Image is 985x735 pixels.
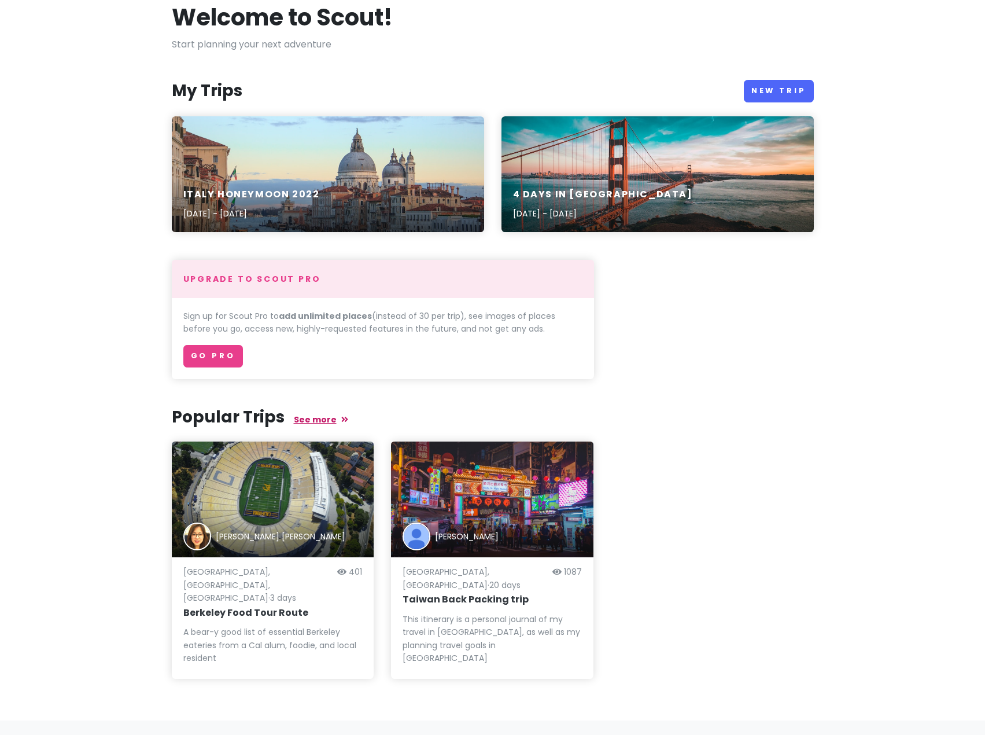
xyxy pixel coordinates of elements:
a: temple entrance with bright lightsTrip author[PERSON_NAME][GEOGRAPHIC_DATA], [GEOGRAPHIC_DATA]·20... [391,442,593,678]
p: [GEOGRAPHIC_DATA], [GEOGRAPHIC_DATA] · 20 days [403,565,548,591]
div: [PERSON_NAME] [435,530,499,543]
h6: Berkeley Food Tour Route [183,607,363,619]
a: 4 Days in [GEOGRAPHIC_DATA][DATE] - [DATE] [501,116,814,232]
a: See more [294,414,348,425]
h6: Italy Honeymoon 2022 [183,189,320,201]
a: New Trip [744,80,814,102]
span: 401 [349,566,362,578]
div: [PERSON_NAME] [PERSON_NAME] [216,530,345,543]
a: Go Pro [183,345,243,367]
span: 1087 [564,566,582,578]
h4: Upgrade to Scout Pro [183,274,582,284]
div: A bear-y good list of essential Berkeley eateries from a Cal alum, foodie, and local resident [183,626,363,664]
h6: 4 Days in [GEOGRAPHIC_DATA] [513,189,693,201]
h3: My Trips [172,80,242,101]
img: Trip author [403,523,430,550]
p: [DATE] - [DATE] [513,207,693,220]
strong: add unlimited places [279,310,372,322]
a: shallow focus photography of seashore with waves under orange sunsetTrip author[PERSON_NAME] [PER... [172,442,374,678]
a: Venice, Italy during daytimeItaly Honeymoon 2022[DATE] - [DATE] [172,116,484,232]
img: Trip author [183,523,211,550]
p: Start planning your next adventure [172,37,814,52]
p: [GEOGRAPHIC_DATA], [GEOGRAPHIC_DATA], [GEOGRAPHIC_DATA] · 3 days [183,565,333,604]
p: [DATE] - [DATE] [183,207,320,220]
h1: Welcome to Scout! [172,2,393,32]
div: This itinerary is a personal journal of my travel in [GEOGRAPHIC_DATA], as well as my planning tr... [403,613,582,665]
h6: Taiwan Back Packing trip [403,594,582,606]
h3: Popular Trips [172,407,814,428]
p: Sign up for Scout Pro to (instead of 30 per trip), see images of places before you go, access new... [183,310,582,336]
